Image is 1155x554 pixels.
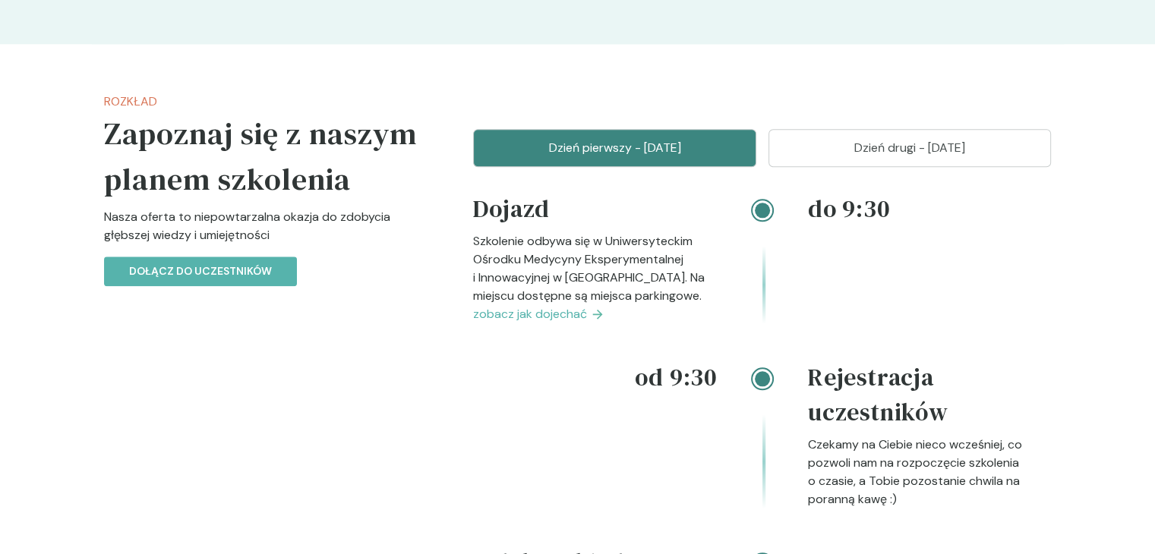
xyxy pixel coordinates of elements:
a: zobacz jak dojechać [473,305,717,323]
button: Dzień drugi - [DATE] [768,129,1052,167]
p: Rozkład [104,93,425,111]
h5: Zapoznaj się z naszym planem szkolenia [104,111,425,202]
h4: Dojazd [473,191,717,232]
p: Nasza oferta to niepowtarzalna okazja do zdobycia głębszej wiedzy i umiejętności [104,208,425,257]
p: Dzień drugi - [DATE] [787,139,1033,157]
h4: do 9:30 [808,191,1052,226]
p: Szkolenie odbywa się w Uniwersyteckim Ośrodku Medycyny Eksperymentalnej i Innowacyjnej w [GEOGRAP... [473,232,717,305]
button: Dzień pierwszy - [DATE] [473,129,756,167]
p: Dołącz do uczestników [129,263,272,279]
p: Dzień pierwszy - [DATE] [492,139,737,157]
a: Dołącz do uczestników [104,263,297,279]
h4: od 9:30 [473,360,717,395]
span: zobacz jak dojechać [473,305,587,323]
p: Czekamy na Ciebie nieco wcześniej, co pozwoli nam na rozpoczęcie szkolenia o czasie, a Tobie pozo... [808,436,1052,508]
button: Dołącz do uczestników [104,257,297,286]
h4: Rejestracja uczestników [808,360,1052,436]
